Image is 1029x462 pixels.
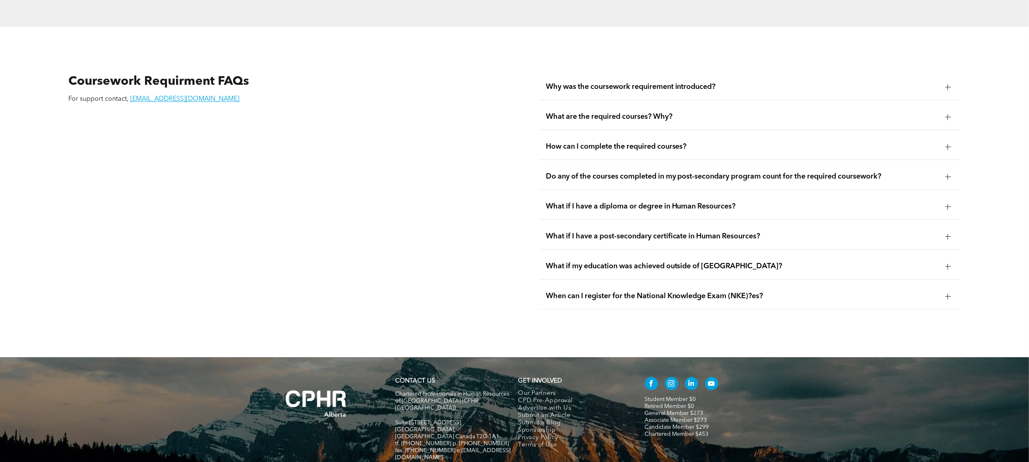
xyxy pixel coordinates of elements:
[645,377,658,392] a: facebook
[518,442,628,449] a: Terms of Use
[685,377,698,392] a: linkedin
[705,377,718,392] a: youtube
[546,172,939,181] span: Do any of the courses completed in my post-secondary program count for the required coursework?
[518,419,628,427] a: Submit a Blog
[645,403,694,409] a: Retired Member $0
[396,391,510,411] span: Chartered Professionals in Human Resources of [GEOGRAPHIC_DATA] (CPHR [GEOGRAPHIC_DATA])
[396,420,461,426] span: Suite [STREET_ADDRESS]
[68,96,129,102] span: For support contact,
[396,427,500,439] span: [GEOGRAPHIC_DATA], [GEOGRAPHIC_DATA] Canada T2G 1A1
[546,112,939,121] span: What are the required courses? Why?
[546,202,939,211] span: What if I have a diploma or degree in Human Resources?
[546,232,939,241] span: What if I have a post-secondary certificate in Human Resources?
[645,431,709,437] a: Chartered Member $453
[546,82,939,91] span: Why was the coursework requirement introduced?
[645,417,707,423] a: Associate Member $273
[396,378,435,384] a: CONTACT US
[518,434,628,442] a: Privacy Policy
[645,424,709,430] a: Candidate Member $299
[518,412,628,419] a: Submit an Article
[518,390,628,397] a: Our Partners
[546,142,939,151] span: How can I complete the required courses?
[546,262,939,271] span: What if my education was achieved outside of [GEOGRAPHIC_DATA]?
[269,374,363,433] img: A white background with a few lines on it
[546,292,939,301] span: When can I register for the National Knowledge Exam (NKE)?es?
[396,448,511,460] span: fax. [PHONE_NUMBER] e:[EMAIL_ADDRESS][DOMAIN_NAME]
[645,396,696,402] a: Student Member $0
[645,410,703,416] a: General Member $273
[518,378,562,384] span: GET INVOLVED
[518,427,628,434] a: Sponsorship
[665,377,678,392] a: instagram
[518,397,628,405] a: CPD Pre-Approval
[130,96,240,102] a: [EMAIL_ADDRESS][DOMAIN_NAME]
[396,441,509,446] span: tf. [PHONE_NUMBER] p. [PHONE_NUMBER]
[68,75,249,88] span: Coursework Requirment FAQs
[518,405,628,412] a: Advertise with Us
